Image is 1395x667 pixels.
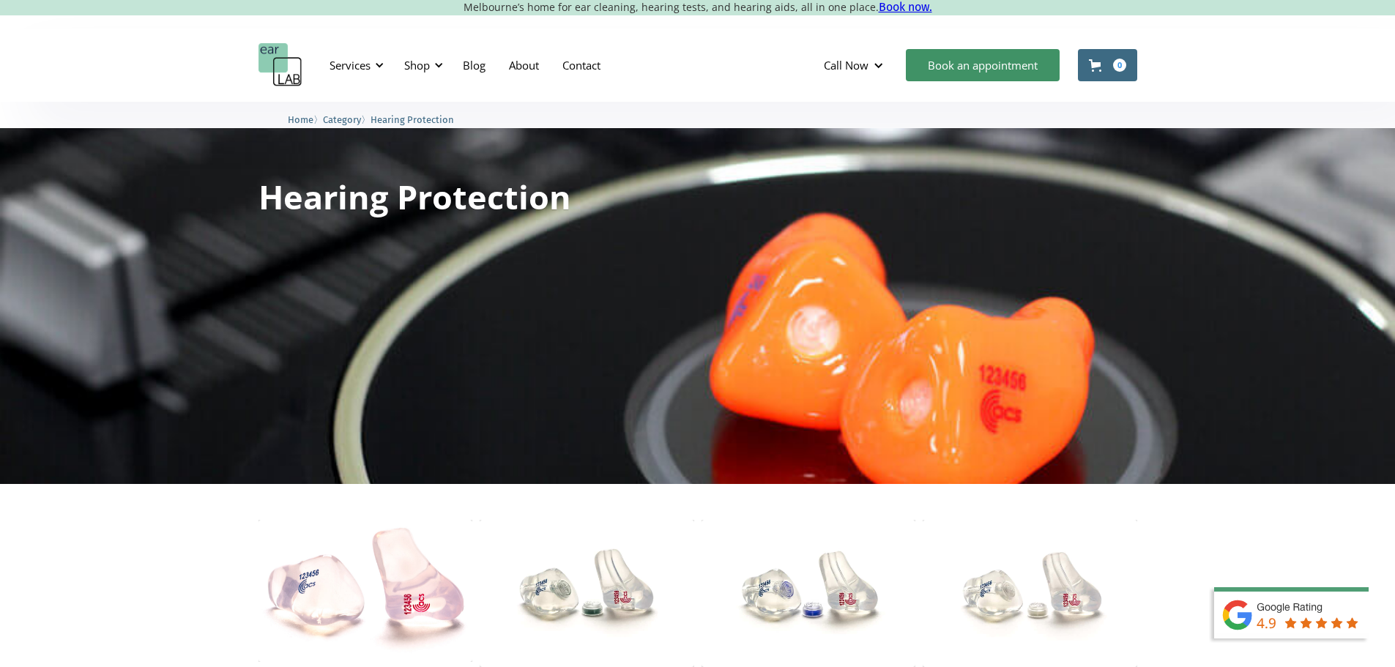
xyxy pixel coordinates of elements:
a: home [258,43,302,87]
div: Services [330,58,371,72]
div: Shop [404,58,430,72]
img: ACS Pro 15 [702,520,916,667]
a: Open cart [1078,49,1137,81]
h1: Hearing Protection [258,180,571,213]
a: Hearing Protection [371,112,454,126]
div: Call Now [824,58,868,72]
a: Blog [451,44,497,86]
li: 〉 [323,112,371,127]
img: ACS Pro 17 [923,520,1137,667]
a: Category [323,112,361,126]
a: About [497,44,551,86]
div: Services [321,43,388,87]
img: ACS Pro 10 [480,520,694,667]
li: 〉 [288,112,323,127]
a: Home [288,112,313,126]
span: Home [288,114,313,125]
a: Contact [551,44,612,86]
span: Hearing Protection [371,114,454,125]
div: 0 [1113,59,1126,72]
span: Category [323,114,361,125]
div: Call Now [812,43,899,87]
a: Book an appointment [906,49,1060,81]
div: Shop [395,43,447,87]
img: Total Block [258,520,473,662]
